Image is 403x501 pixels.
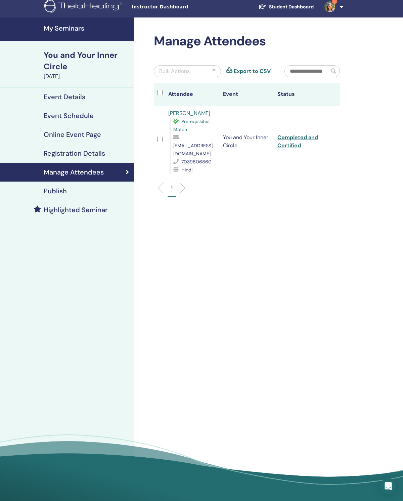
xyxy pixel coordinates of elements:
h4: Online Event Page [44,130,101,139]
span: Prerequisites Match [173,118,210,132]
h4: My Seminars [44,24,130,32]
h2: Manage Attendees [154,34,340,49]
span: Instructor Dashboard [132,3,232,10]
p: 1 [171,184,173,191]
div: You and Your Inner Circle [44,49,130,72]
div: Open Intercom Messenger [380,478,396,494]
h4: Manage Attendees [44,168,104,176]
span: Hindi [181,167,192,173]
a: Student Dashboard [253,1,319,13]
a: Export to CSV [234,67,271,75]
div: [DATE] [44,72,130,80]
th: Status [274,83,329,106]
h4: Publish [44,187,67,195]
h4: Highlighted Seminar [44,206,108,214]
span: 7039806860 [181,159,212,165]
img: default.jpg [324,1,335,12]
th: Attendee [165,83,220,106]
span: [EMAIL_ADDRESS][DOMAIN_NAME] [173,143,213,157]
a: [PERSON_NAME] [168,110,210,117]
h4: Event Details [44,93,85,101]
div: Bulk Actions [159,67,190,75]
td: You and Your Inner Circle [220,106,274,177]
img: graduation-cap-white.svg [258,4,266,9]
h4: Registration Details [44,149,105,157]
a: Completed and Certified [277,134,318,149]
th: Event [220,83,274,106]
a: You and Your Inner Circle[DATE] [40,49,134,80]
h4: Event Schedule [44,112,94,120]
